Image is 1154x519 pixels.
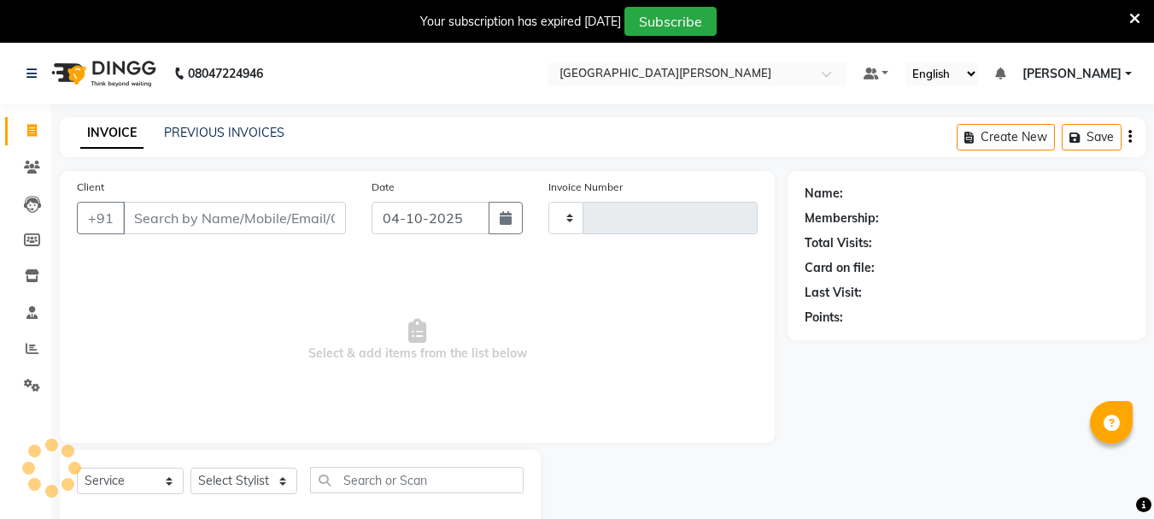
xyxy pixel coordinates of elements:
input: Search or Scan [310,467,524,493]
div: Points: [805,309,843,327]
div: Membership: [805,209,879,227]
div: Last Visit: [805,284,862,302]
button: +91 [77,202,125,234]
img: logo [44,50,161,97]
div: Total Visits: [805,234,872,252]
button: Save [1062,124,1122,150]
input: Search by Name/Mobile/Email/Code [123,202,346,234]
button: Subscribe [624,7,717,36]
span: [PERSON_NAME] [1022,65,1122,83]
span: Select & add items from the list below [77,255,758,426]
button: Create New [957,124,1055,150]
div: Your subscription has expired [DATE] [420,13,621,31]
label: Client [77,180,104,195]
b: 08047224946 [188,50,263,97]
label: Invoice Number [548,180,623,195]
a: INVOICE [80,118,144,149]
div: Name: [805,185,843,203]
label: Date [372,180,395,195]
a: PREVIOUS INVOICES [164,125,284,140]
div: Card on file: [805,259,875,277]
